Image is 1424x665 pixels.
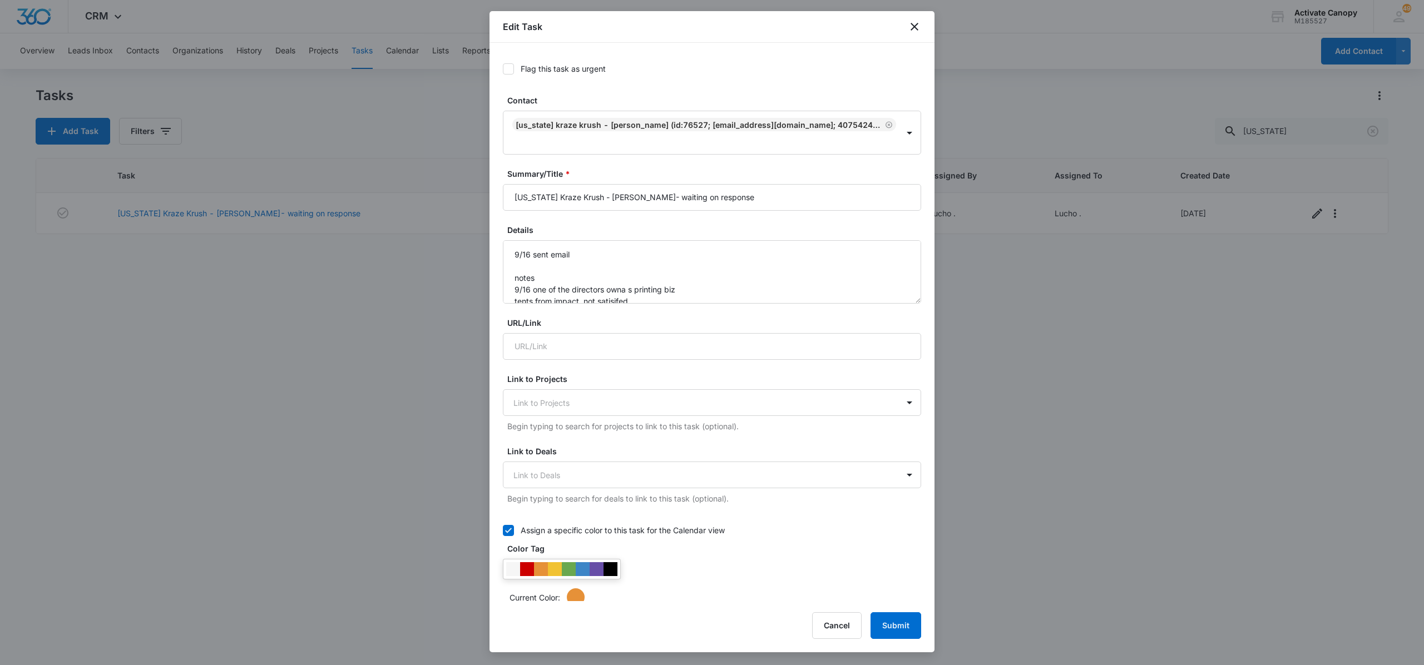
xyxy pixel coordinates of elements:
div: #3d85c6 [576,562,590,576]
div: #CC0000 [520,562,534,576]
h1: Edit Task [503,20,542,33]
input: Summary/Title [503,184,921,211]
label: Link to Projects [507,373,926,385]
div: #F6F6F6 [506,562,520,576]
textarea: 9/16 sent email notes 9/16 one of the directors owna s printing biz tents from impact..not satisi... [503,240,921,304]
label: Details [507,224,926,236]
input: URL/Link [503,333,921,360]
button: close [908,20,921,33]
p: Begin typing to search for deals to link to this task (optional). [507,493,921,504]
div: Remove Florida Kraze Krush - Georgine Mikalsen (ID:76527; gmikalsen@floridakrazekrush.com; 407542... [883,121,893,128]
div: [US_STATE] Kraze Krush - [PERSON_NAME] (ID:76527; [EMAIL_ADDRESS][DOMAIN_NAME]; 4075424939) [516,120,883,130]
button: Cancel [812,612,862,639]
label: Summary/Title [507,168,926,180]
label: Color Tag [507,543,926,554]
label: Assign a specific color to this task for the Calendar view [503,524,921,536]
div: Flag this task as urgent [521,63,606,75]
label: URL/Link [507,317,926,329]
div: #f1c232 [548,562,562,576]
div: #000000 [604,562,617,576]
p: Current Color: [510,592,560,603]
p: Begin typing to search for projects to link to this task (optional). [507,420,921,432]
button: Submit [871,612,921,639]
div: #e69138 [534,562,548,576]
div: #674ea7 [590,562,604,576]
label: Link to Deals [507,445,926,457]
label: Contact [507,95,926,106]
div: #6aa84f [562,562,576,576]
